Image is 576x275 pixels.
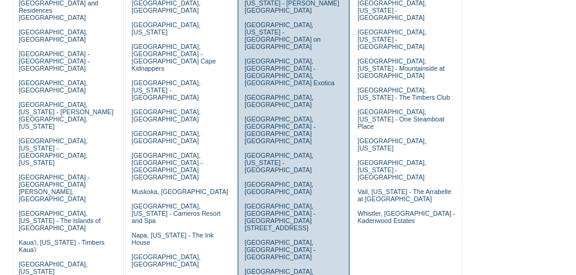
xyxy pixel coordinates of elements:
[19,210,101,231] a: [GEOGRAPHIC_DATA], [US_STATE] - The Islands of [GEOGRAPHIC_DATA]
[19,137,88,166] a: [GEOGRAPHIC_DATA], [US_STATE] - [GEOGRAPHIC_DATA], [US_STATE]
[19,28,88,43] a: [GEOGRAPHIC_DATA], [GEOGRAPHIC_DATA]
[244,21,321,50] a: [GEOGRAPHIC_DATA], [US_STATE] - [GEOGRAPHIC_DATA] on [GEOGRAPHIC_DATA]
[244,115,315,144] a: [GEOGRAPHIC_DATA], [GEOGRAPHIC_DATA] - [GEOGRAPHIC_DATA] [GEOGRAPHIC_DATA]
[19,239,105,253] a: Kaua'i, [US_STATE] - Timbers Kaua'i
[19,50,90,72] a: [GEOGRAPHIC_DATA] - [GEOGRAPHIC_DATA] - [GEOGRAPHIC_DATA]
[358,159,427,181] a: [GEOGRAPHIC_DATA], [US_STATE] - [GEOGRAPHIC_DATA]
[358,57,445,79] a: [GEOGRAPHIC_DATA], [US_STATE] - Mountainside at [GEOGRAPHIC_DATA]
[244,152,313,173] a: [GEOGRAPHIC_DATA], [US_STATE] - [GEOGRAPHIC_DATA]
[132,152,203,181] a: [GEOGRAPHIC_DATA], [GEOGRAPHIC_DATA] - [GEOGRAPHIC_DATA] [GEOGRAPHIC_DATA]
[358,86,450,101] a: [GEOGRAPHIC_DATA], [US_STATE] - The Timbers Club
[244,239,315,260] a: [GEOGRAPHIC_DATA], [GEOGRAPHIC_DATA] - [GEOGRAPHIC_DATA]
[132,188,228,195] a: Muskoka, [GEOGRAPHIC_DATA]
[19,79,88,94] a: [GEOGRAPHIC_DATA], [GEOGRAPHIC_DATA]
[132,79,201,101] a: [GEOGRAPHIC_DATA], [US_STATE] - [GEOGRAPHIC_DATA]
[19,173,90,202] a: [GEOGRAPHIC_DATA] - [GEOGRAPHIC_DATA][PERSON_NAME], [GEOGRAPHIC_DATA]
[132,108,201,123] a: [GEOGRAPHIC_DATA], [GEOGRAPHIC_DATA]
[132,231,214,246] a: Napa, [US_STATE] - The Ink House
[358,137,427,152] a: [GEOGRAPHIC_DATA], [US_STATE]
[132,130,201,144] a: [GEOGRAPHIC_DATA], [GEOGRAPHIC_DATA]
[132,21,201,36] a: [GEOGRAPHIC_DATA], [US_STATE]
[244,57,335,86] a: [GEOGRAPHIC_DATA], [GEOGRAPHIC_DATA] - [GEOGRAPHIC_DATA], [GEOGRAPHIC_DATA] Exotica
[132,253,201,268] a: [GEOGRAPHIC_DATA], [GEOGRAPHIC_DATA]
[132,43,216,72] a: [GEOGRAPHIC_DATA], [GEOGRAPHIC_DATA] - [GEOGRAPHIC_DATA] Cape Kidnappers
[244,181,313,195] a: [GEOGRAPHIC_DATA], [GEOGRAPHIC_DATA]
[19,260,88,275] a: [GEOGRAPHIC_DATA], [US_STATE]
[19,101,114,130] a: [GEOGRAPHIC_DATA], [US_STATE] - [PERSON_NAME][GEOGRAPHIC_DATA], [US_STATE]
[358,210,455,224] a: Whistler, [GEOGRAPHIC_DATA] - Kadenwood Estates
[244,94,313,108] a: [GEOGRAPHIC_DATA], [GEOGRAPHIC_DATA]
[132,202,221,224] a: [GEOGRAPHIC_DATA], [US_STATE] - Carneros Resort and Spa
[358,188,451,202] a: Vail, [US_STATE] - The Arrabelle at [GEOGRAPHIC_DATA]
[358,28,427,50] a: [GEOGRAPHIC_DATA], [US_STATE] - [GEOGRAPHIC_DATA]
[358,108,445,130] a: [GEOGRAPHIC_DATA], [US_STATE] - One Steamboat Place
[244,202,315,231] a: [GEOGRAPHIC_DATA], [GEOGRAPHIC_DATA] - [GEOGRAPHIC_DATA][STREET_ADDRESS]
